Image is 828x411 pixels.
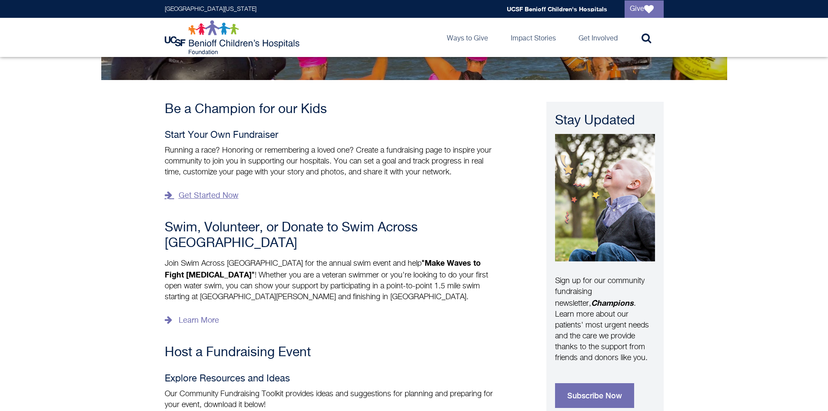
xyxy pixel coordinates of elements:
[165,374,499,384] h4: Explore Resources and Ideas
[165,314,219,327] a: Learn More
[252,271,255,279] b: "
[165,257,499,303] p: Join Swim Across [GEOGRAPHIC_DATA] for the annual swim event and help ! Whether you are a veteran...
[440,18,495,57] a: Ways to Give
[504,18,563,57] a: Impact Stories
[591,298,634,307] strong: Champions
[507,5,607,13] a: UCSF Benioff Children's Hospitals
[165,220,499,251] h3: Swim, Volunteer, or Donate to Swim Across [GEOGRAPHIC_DATA]
[555,134,655,261] img: A smiling boy sits outside
[165,6,256,12] a: [GEOGRAPHIC_DATA][US_STATE]
[165,20,302,55] img: Logo for UCSF Benioff Children's Hospitals Foundation
[422,260,425,267] b: "
[625,0,664,18] a: Give
[165,130,499,141] h4: Start Your Own Fundraiser
[165,389,499,411] p: Our Community Fundraising Toolkit provides ideas and suggestions for planning and preparing for y...
[165,145,499,178] p: Running a race? Honoring or remembering a loved one? Create a fundraising page to inspire your co...
[572,18,625,57] a: Get Involved
[165,345,499,361] h3: Host a Fundraising Event
[555,112,655,130] div: Stay Updated
[165,189,239,203] a: Get Started Now
[165,102,499,117] h3: Be a Champion for our Kids
[555,383,634,408] a: Subscribe Now
[555,276,655,364] p: Sign up for our community fundraising newsletter, . Learn more about our patients' most urgent ne...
